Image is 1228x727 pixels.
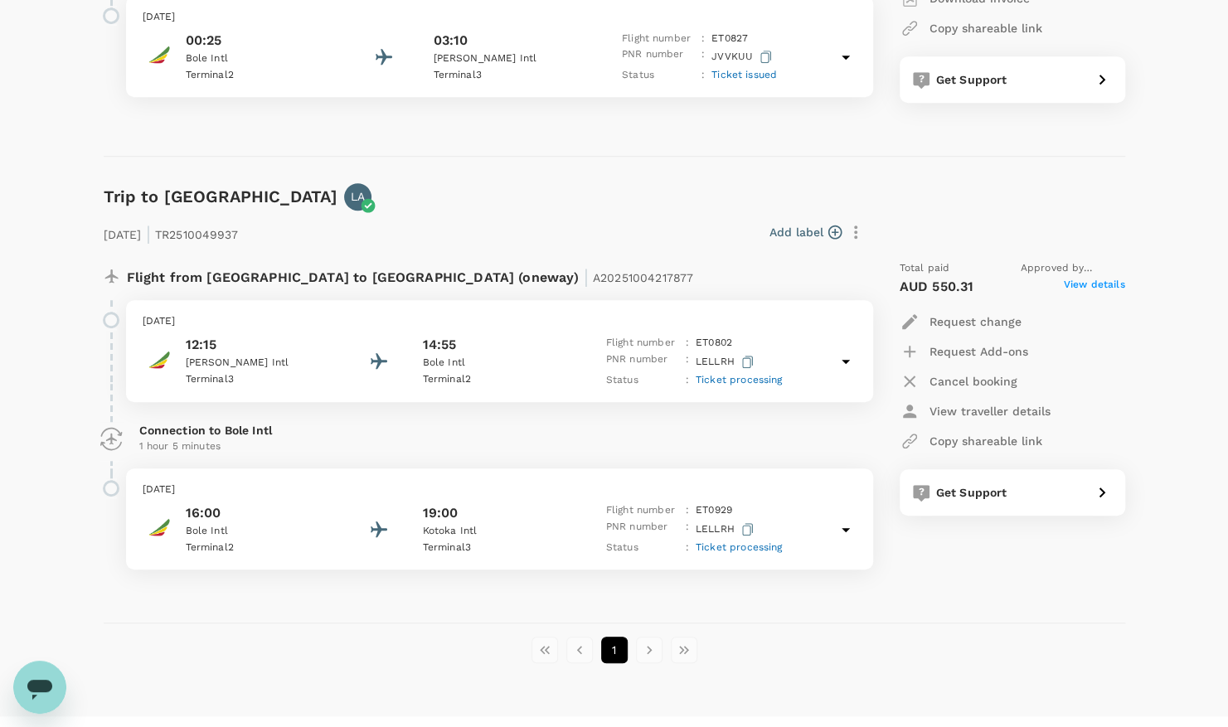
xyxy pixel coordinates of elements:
p: Flight number [622,31,695,47]
p: Bole Intl [186,523,335,540]
p: Terminal 2 [186,67,335,84]
p: : [686,540,689,556]
img: Ethiopian Airlines [143,38,176,71]
img: Ethiopian Airlines [143,343,176,376]
p: Flight number [606,335,679,351]
p: LELLRH [696,519,757,540]
span: Get Support [936,73,1007,86]
p: [PERSON_NAME] Intl [433,51,582,67]
p: ET 0929 [696,502,732,519]
span: Approved by [1021,260,1125,277]
button: Request change [900,307,1022,337]
p: Copy shareable link [929,433,1042,449]
p: Status [606,540,679,556]
button: Copy shareable link [900,13,1042,43]
span: Ticket issued [711,69,777,80]
p: Status [606,372,679,389]
p: 12:15 [186,335,335,355]
p: : [686,519,689,540]
p: [DATE] [143,482,857,498]
button: Cancel booking [900,366,1017,396]
img: Ethiopian Airlines [143,511,176,544]
p: PNR number [622,46,695,67]
p: Kotoka Intl [423,523,572,540]
p: : [686,335,689,351]
p: : [686,351,689,372]
button: page 1 [601,637,628,663]
p: 1 hour 5 minutes [139,439,860,455]
p: Request change [929,313,1022,330]
p: [PERSON_NAME] Intl [186,355,335,371]
p: PNR number [606,351,679,372]
button: View traveller details [900,396,1051,426]
span: Total paid [900,260,950,277]
p: : [701,67,705,84]
span: Get Support [936,486,1007,499]
p: PNR number [606,519,679,540]
p: Terminal 3 [186,371,335,388]
button: Copy shareable link [900,426,1042,456]
p: Terminal 2 [186,540,335,556]
p: Flight from [GEOGRAPHIC_DATA] to [GEOGRAPHIC_DATA] (oneway) [127,260,694,290]
p: 16:00 [186,503,335,523]
p: Copy shareable link [929,20,1042,36]
p: 19:00 [423,503,459,523]
p: ET 0802 [696,335,732,351]
span: A20251004217877 [593,271,693,284]
iframe: Button to launch messaging window [13,661,66,714]
p: : [686,502,689,519]
span: | [584,265,589,288]
p: Bole Intl [423,355,572,371]
p: : [701,46,705,67]
p: AUD 550.31 [900,277,974,297]
button: Request Add-ons [900,337,1028,366]
p: Terminal 3 [433,67,582,84]
p: Request Add-ons [929,343,1028,360]
p: Status [622,67,695,84]
p: Cancel booking [929,373,1017,390]
p: [DATE] TR2510049937 [104,217,238,247]
p: 03:10 [433,31,468,51]
p: Terminal 2 [423,371,572,388]
p: LELLRH [696,351,757,372]
p: JVVKUU [711,46,775,67]
p: Connection to Bole Intl [139,422,860,439]
p: [DATE] [143,9,857,26]
span: Ticket processing [696,541,783,553]
p: : [686,372,689,389]
span: Ticket processing [696,374,783,385]
nav: pagination navigation [527,637,701,663]
span: View details [1064,277,1125,297]
p: ET 0827 [711,31,748,47]
h6: Trip to [GEOGRAPHIC_DATA] [104,183,338,210]
p: Flight number [606,502,679,519]
button: Add label [769,224,842,240]
p: LA [351,188,365,205]
p: Terminal 3 [423,540,572,556]
p: : [701,31,705,47]
span: | [146,222,151,245]
p: 00:25 [186,31,335,51]
p: [DATE] [143,313,857,330]
p: 14:55 [423,335,457,355]
p: Bole Intl [186,51,335,67]
p: View traveller details [929,403,1051,419]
